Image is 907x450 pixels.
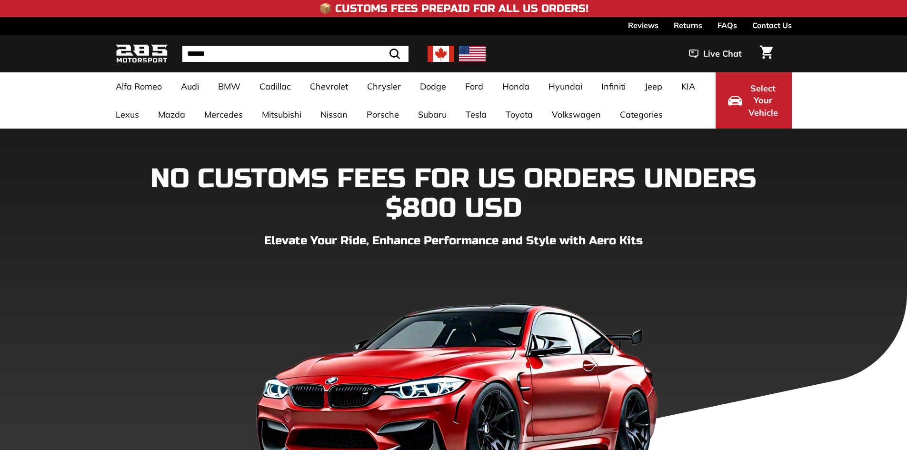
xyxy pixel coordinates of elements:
a: Returns [674,17,702,33]
button: Select Your Vehicle [716,72,792,129]
a: Lexus [106,100,149,129]
a: Nissan [311,100,357,129]
a: Porsche [357,100,409,129]
button: Live Chat [677,42,754,66]
a: Ford [456,72,493,100]
span: Select Your Vehicle [747,82,779,119]
a: Infiniti [592,72,635,100]
img: Logo_285_Motorsport_areodynamics_components [116,43,168,65]
a: Audi [171,72,209,100]
a: Subaru [409,100,456,129]
a: Mazda [149,100,195,129]
a: Mitsubishi [252,100,311,129]
a: BMW [209,72,250,100]
a: Tesla [456,100,496,129]
a: Chrysler [358,72,410,100]
a: Cart [754,38,778,70]
a: FAQs [718,17,737,33]
h1: NO CUSTOMS FEES FOR US ORDERS UNDERS $800 USD [116,164,792,223]
a: Hyundai [539,72,592,100]
a: Chevrolet [300,72,358,100]
a: KIA [672,72,705,100]
input: Search [182,46,409,62]
a: Honda [493,72,539,100]
a: Mercedes [195,100,252,129]
a: Jeep [635,72,672,100]
p: Elevate Your Ride, Enhance Performance and Style with Aero Kits [116,232,792,250]
a: Cadillac [250,72,300,100]
a: Categories [610,100,672,129]
a: Reviews [628,17,658,33]
span: Live Chat [703,48,742,60]
a: Dodge [410,72,456,100]
a: Contact Us [752,17,792,33]
a: Volkswagen [542,100,610,129]
a: Alfa Romeo [106,72,171,100]
h4: 📦 Customs Fees Prepaid for All US Orders! [319,3,588,14]
a: Toyota [496,100,542,129]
